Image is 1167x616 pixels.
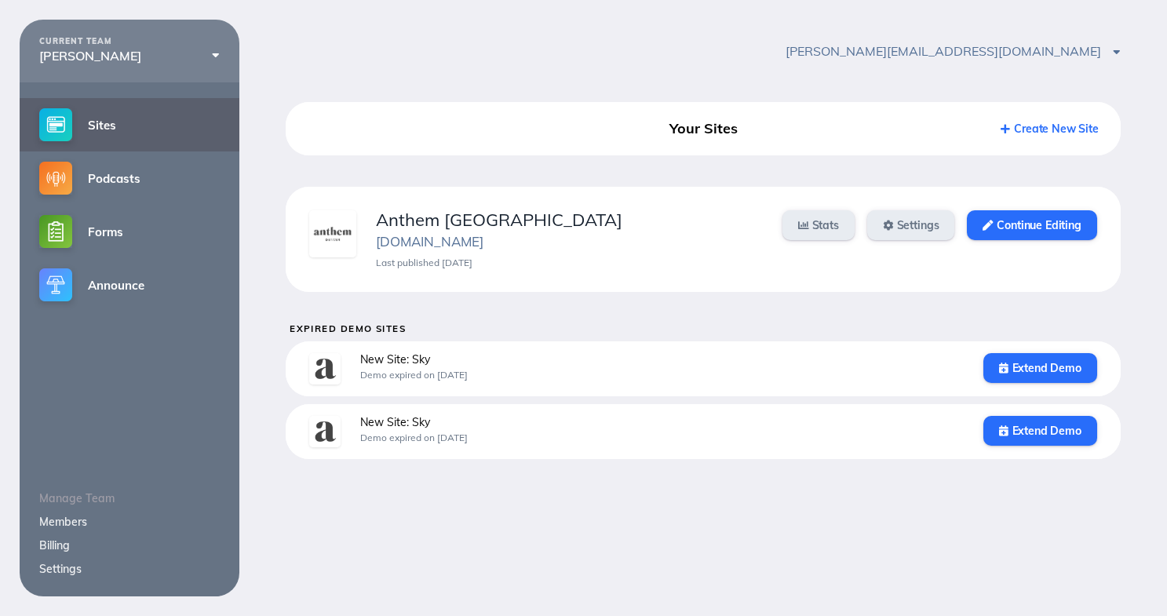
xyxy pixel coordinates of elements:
img: 0n5e3kwwxbuc3jxm.jpg [309,353,341,385]
span: [PERSON_NAME][EMAIL_ADDRESS][DOMAIN_NAME] [786,43,1121,59]
img: announce-small@2x.png [39,268,72,301]
div: [PERSON_NAME] [39,49,220,63]
div: Anthem [GEOGRAPHIC_DATA] [376,210,763,230]
a: Extend Demo [983,416,1097,446]
a: Forms [20,205,239,258]
img: tkyjdw66yodbg1h1.png [309,210,356,257]
h5: Expired Demo Sites [290,323,1121,334]
a: Members [39,515,87,529]
div: Demo expired on [DATE] [360,370,964,381]
span: Manage Team [39,491,115,505]
div: New Site: Sky [360,416,964,428]
a: Settings [867,210,955,240]
div: New Site: Sky [360,353,964,366]
div: CURRENT TEAM [39,37,220,46]
a: Stats [782,210,855,240]
div: Your Sites [571,115,835,143]
a: Podcasts [20,151,239,205]
div: Last published [DATE] [376,257,763,268]
a: [DOMAIN_NAME] [376,233,483,250]
a: Create New Site [1001,122,1099,136]
img: podcasts-small@2x.png [39,162,72,195]
img: sites-small@2x.png [39,108,72,141]
a: Sites [20,98,239,151]
img: forms-small@2x.png [39,215,72,248]
a: Settings [39,562,82,576]
div: Demo expired on [DATE] [360,432,964,443]
a: Continue Editing [967,210,1096,240]
a: Extend Demo [983,353,1097,383]
a: Announce [20,258,239,312]
img: 0n5e3kwwxbuc3jxm.jpg [309,416,341,447]
a: Billing [39,538,70,552]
